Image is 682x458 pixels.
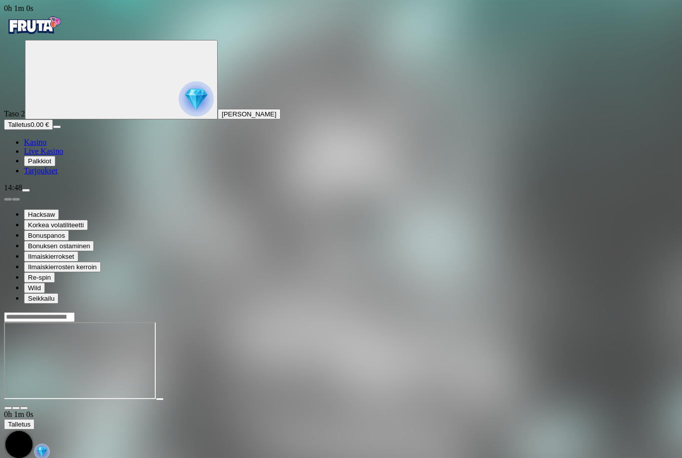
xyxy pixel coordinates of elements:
button: Bonuksen ostaminen [24,241,94,251]
button: Ilmaiskierrosten kerroin [24,262,101,272]
span: user session time [4,410,33,419]
img: Fruta [4,13,64,38]
button: reward progress [25,40,218,119]
button: Korkea volatiliteetti [24,220,88,230]
span: Talletus [8,421,30,428]
nav: Primary [4,13,678,175]
button: prev slide [4,198,12,201]
span: [PERSON_NAME] [222,110,277,118]
button: Re-spin [24,272,55,283]
button: Talletus [4,419,34,430]
span: Talletus [8,121,30,128]
button: Talletusplus icon0.00 € [4,119,53,130]
a: gift-inverted iconTarjoukset [24,166,57,175]
button: close icon [4,407,12,410]
button: Wild [24,283,45,293]
span: 14:48 [4,183,22,192]
span: 0.00 € [30,121,49,128]
button: Hacksaw [24,209,59,220]
a: Fruta [4,31,64,39]
span: Hacksaw [28,211,55,218]
img: reward progress [179,81,214,116]
span: Ilmaiskierrosten kerroin [28,263,97,271]
span: Bonuspanos [28,232,65,239]
span: Ilmaiskierrokset [28,253,74,260]
span: Wild [28,284,41,292]
input: Search [4,312,75,322]
button: Bonuspanos [24,230,69,241]
a: diamond iconKasino [24,138,46,146]
span: Tarjoukset [24,166,57,175]
button: Seikkailu [24,293,58,304]
span: Palkkiot [28,157,51,165]
button: reward iconPalkkiot [24,156,55,166]
button: Ilmaiskierrokset [24,251,78,262]
button: [PERSON_NAME] [218,109,281,119]
button: menu [22,189,30,192]
iframe: Invictus [4,322,156,399]
button: next slide [12,198,20,201]
button: play icon [156,398,164,401]
span: Bonuksen ostaminen [28,242,90,250]
span: user session time [4,4,33,12]
span: Kasino [24,138,46,146]
span: Live Kasino [24,147,63,155]
span: Korkea volatiliteetti [28,221,84,229]
button: menu [53,125,61,128]
span: Seikkailu [28,295,54,302]
button: chevron-down icon [12,407,20,410]
span: Re-spin [28,274,51,281]
span: Taso 2 [4,109,25,118]
a: poker-chip iconLive Kasino [24,147,63,155]
button: fullscreen icon [20,407,28,410]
